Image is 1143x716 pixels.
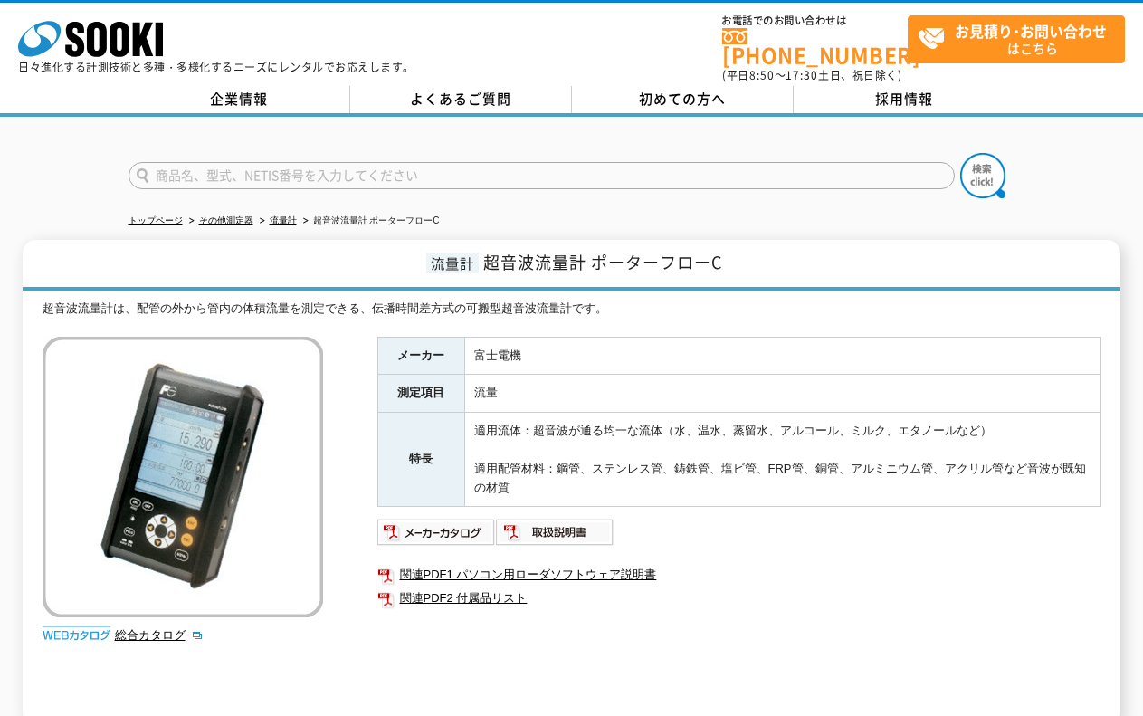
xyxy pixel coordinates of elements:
[464,413,1100,507] td: 適用流体：超音波が通る均一な流体（水、温水、蒸留水、アルコール、ミルク、エタノールなど） 適用配管材料：鋼管、ステンレス管、鋳鉄管、塩ビ管、FRP管、銅管、アルミニウム管、アクリル管など音波が既...
[426,253,479,273] span: 流量計
[908,15,1125,63] a: お見積り･お問い合わせはこちら
[199,215,253,225] a: その他測定器
[464,337,1100,375] td: 富士電機
[572,86,794,113] a: 初めての方へ
[115,628,204,642] a: 総合カタログ
[377,587,1101,610] a: 関連PDF2 付属品リスト
[639,89,726,109] span: 初めての方へ
[377,563,1101,587] a: 関連PDF1 パソコン用ローダソフトウェア説明書
[722,15,908,26] span: お電話でのお問い合わせは
[377,337,464,375] th: メーカー
[350,86,572,113] a: よくあるご質問
[270,215,297,225] a: 流量計
[300,212,440,231] li: 超音波流量計 ポーターフローC
[955,20,1107,42] strong: お見積り･お問い合わせ
[786,67,818,83] span: 17:30
[496,530,614,544] a: 取扱説明書
[129,162,955,189] input: 商品名、型式、NETIS番号を入力してください
[483,250,722,274] span: 超音波流量計 ポーターフローC
[377,375,464,413] th: 測定項目
[749,67,775,83] span: 8:50
[18,62,414,72] p: 日々進化する計測技術と多種・多様化するニーズにレンタルでお応えします。
[129,215,183,225] a: トップページ
[377,530,496,544] a: メーカーカタログ
[794,86,1015,113] a: 採用情報
[722,67,901,83] span: (平日 ～ 土日、祝日除く)
[722,28,908,65] a: [PHONE_NUMBER]
[377,413,464,507] th: 特長
[43,300,1101,319] div: 超音波流量計は、配管の外から管内の体積流量を測定できる、伝播時間差方式の可搬型超音波流量計です。
[43,337,323,617] img: 超音波流量計 ポーターフローC
[918,16,1124,62] span: はこちら
[960,153,1005,198] img: btn_search.png
[464,375,1100,413] td: 流量
[43,626,110,644] img: webカタログ
[129,86,350,113] a: 企業情報
[377,518,496,547] img: メーカーカタログ
[496,518,614,547] img: 取扱説明書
